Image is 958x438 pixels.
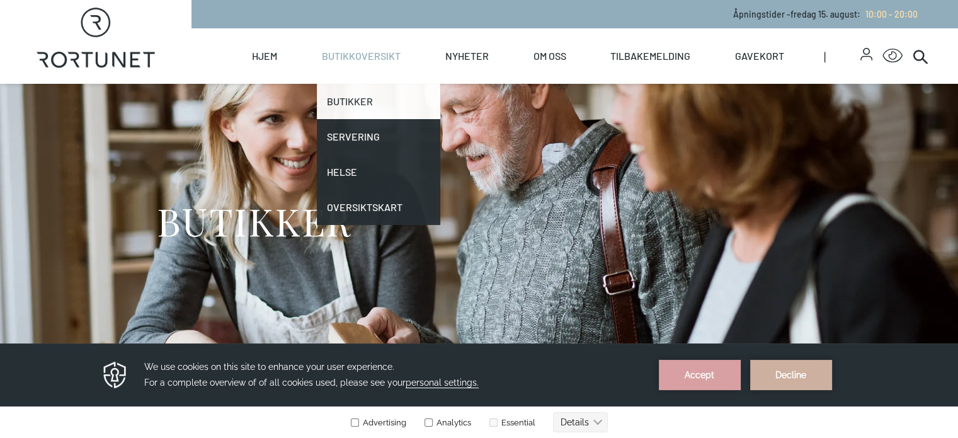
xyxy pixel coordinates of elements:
[561,74,589,84] text: Details
[322,28,401,84] a: Butikkoversikt
[317,190,440,225] a: Oversiktskart
[317,154,440,190] a: Helse
[425,75,433,83] input: Analytics
[489,75,498,83] input: Essential
[659,16,741,47] button: Accept
[882,46,903,66] button: Open Accessibility Menu
[422,74,471,84] label: Analytics
[610,28,690,84] a: Tilbakemelding
[553,69,608,89] button: Details
[406,34,479,45] span: personal settings.
[487,74,535,84] label: Essential
[157,197,351,245] h1: BUTIKKER
[824,28,860,84] span: |
[101,16,128,47] img: Privacy reminder
[750,16,832,47] button: Decline
[445,28,489,84] a: Nyheter
[351,75,359,83] input: Advertising
[733,8,918,21] p: Åpningstider - fredag 15. august :
[735,28,784,84] a: Gavekort
[317,84,440,119] a: Butikker
[144,16,643,47] h3: We use cookies on this site to enhance your user experience. For a complete overview of of all co...
[350,74,406,84] label: Advertising
[317,119,440,154] a: Servering
[252,28,277,84] a: Hjem
[860,9,918,20] a: 10:00 - 20:00
[865,9,918,20] span: 10:00 - 20:00
[533,28,566,84] a: Om oss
